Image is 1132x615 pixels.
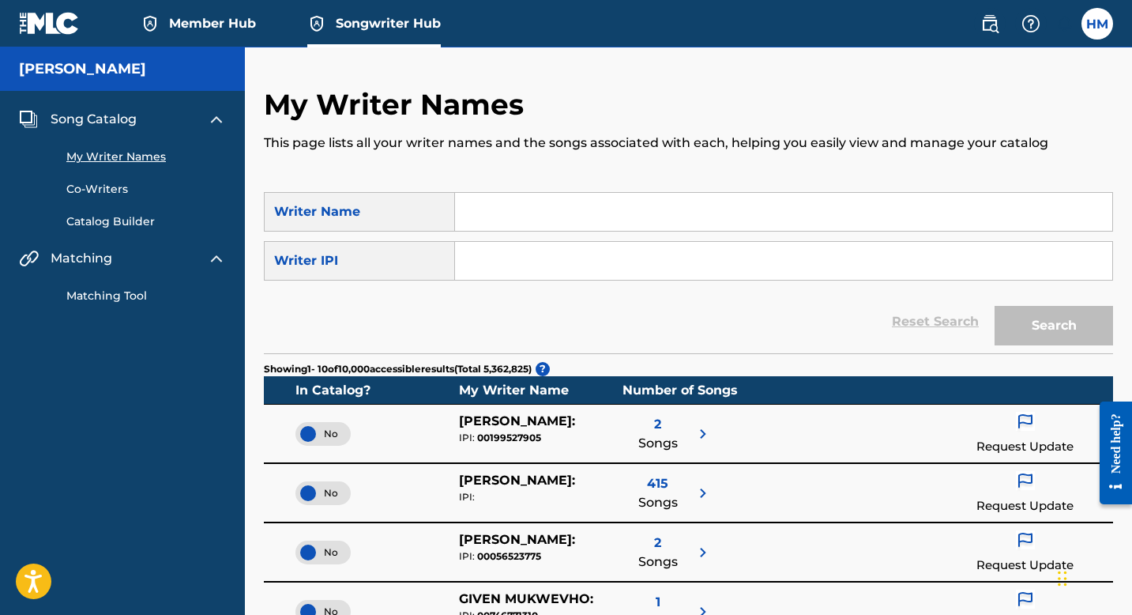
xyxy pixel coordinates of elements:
[976,557,1074,575] p: Request Update
[694,543,713,562] img: right chevron icon
[1016,471,1035,492] img: flag icon
[536,362,550,376] span: ?
[336,14,441,32] span: Songwriter Hub
[19,249,39,268] img: Matching
[459,473,575,488] span: [PERSON_NAME] :
[459,413,575,428] span: [PERSON_NAME] :
[459,591,593,606] span: GIVEN MUKWEVHO :
[19,60,146,78] h5: Hane Mersimi
[1016,412,1035,432] img: flag icon
[459,491,475,503] span: IPI:
[66,181,226,198] a: Co-Writers
[1056,16,1072,32] div: Notifications
[308,486,338,500] span: No
[308,427,338,441] span: No
[264,192,1113,353] form: Search Form
[459,432,475,443] span: IPI:
[51,249,112,268] span: Matching
[974,8,1006,40] a: Public Search
[647,474,668,493] span: 415
[1021,14,1040,33] img: help
[638,493,678,512] span: Songs
[459,549,622,564] div: 00056523775
[264,87,532,123] h2: My Writer Names
[980,14,999,33] img: search
[1058,555,1067,602] div: Drag
[169,14,256,32] span: Member Hub
[295,381,459,400] div: In Catalog?
[656,593,660,612] span: 1
[207,110,226,129] img: expand
[66,288,226,304] a: Matching Tool
[459,431,622,445] div: 00199527905
[307,14,326,33] img: Top Rightsholder
[141,14,160,33] img: Top Rightsholder
[459,550,475,562] span: IPI:
[976,497,1074,515] p: Request Update
[207,249,226,268] img: expand
[51,110,137,129] span: Song Catalog
[1081,8,1113,40] div: User Menu
[308,545,338,560] span: No
[19,110,38,129] img: Song Catalog
[976,438,1074,456] p: Request Update
[654,534,661,553] span: 2
[19,110,137,129] a: Song CatalogSong Catalog
[459,532,575,547] span: [PERSON_NAME] :
[622,381,713,400] div: Number of Songs
[19,12,80,35] img: MLC Logo
[1015,8,1047,40] div: Help
[459,381,622,400] div: My Writer Name
[1016,530,1035,551] img: flag icon
[66,149,226,165] a: My Writer Names
[1016,590,1035,610] img: flag icon
[638,434,678,453] span: Songs
[654,415,661,434] span: 2
[638,553,678,572] span: Songs
[1088,390,1132,517] iframe: Resource Center
[264,362,532,376] p: Showing 1 - 10 of 10,000 accessible results (Total 5,362,825 )
[66,213,226,230] a: Catalog Builder
[694,424,713,443] img: right chevron icon
[694,484,713,503] img: right chevron icon
[264,134,1113,153] p: This page lists all your writer names and the songs associated with each, helping you easily view...
[1053,539,1132,615] iframe: Chat Widget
